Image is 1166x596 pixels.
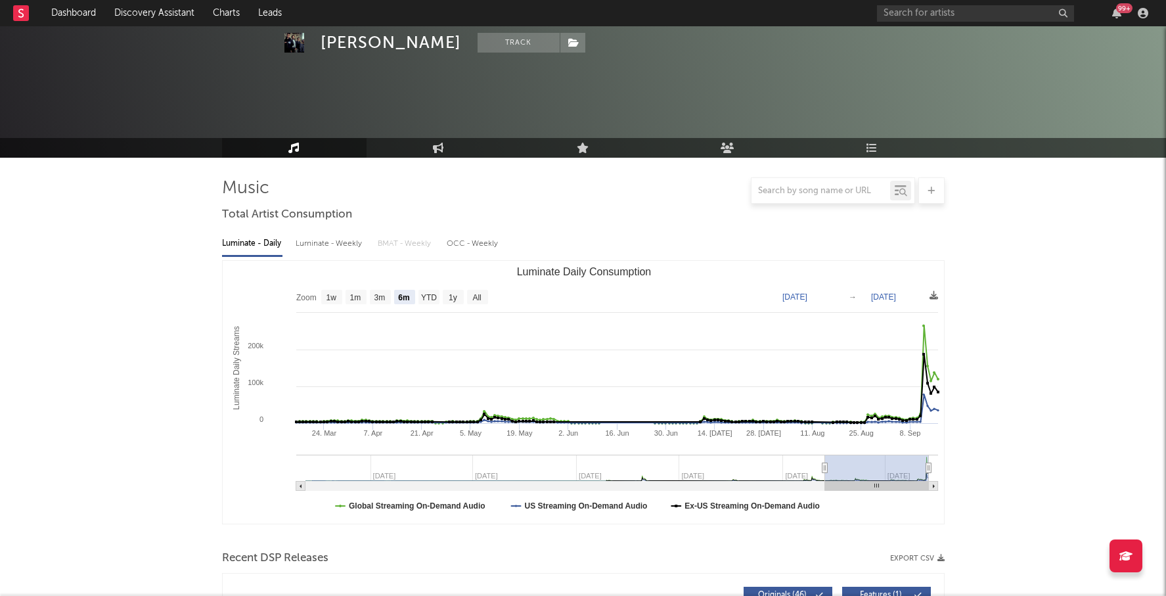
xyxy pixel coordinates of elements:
div: Luminate - Daily [222,233,282,255]
div: 99 + [1116,3,1132,13]
text: Luminate Daily Consumption [516,266,651,277]
text: 0 [259,415,263,423]
text: [DATE] [782,292,807,302]
div: Luminate - Weekly [296,233,365,255]
button: Track [478,33,560,53]
text: 25. Aug [849,429,873,437]
span: Total Artist Consumption [222,207,352,223]
text: 1w [326,293,336,302]
text: All [472,293,481,302]
text: 19. May [506,429,533,437]
text: Luminate Daily Streams [231,326,240,409]
text: 3m [374,293,385,302]
text: 30. Jun [654,429,677,437]
button: 99+ [1112,8,1121,18]
text: → [849,292,857,302]
div: [PERSON_NAME] [321,33,461,53]
text: 16. Jun [605,429,629,437]
text: Ex-US Streaming On-Demand Audio [684,501,820,511]
text: [DATE] [871,292,896,302]
text: 21. Apr [410,429,433,437]
text: 1y [449,293,457,302]
text: 24. Mar [311,429,336,437]
button: Export CSV [890,555,945,562]
text: 6m [398,293,409,302]
svg: Luminate Daily Consumption [223,261,945,524]
text: 7. Apr [363,429,382,437]
text: US Streaming On-Demand Audio [524,501,647,511]
text: 100k [248,378,263,386]
text: 200k [248,342,263,350]
input: Search for artists [877,5,1074,22]
text: 14. [DATE] [697,429,732,437]
text: 1m [349,293,361,302]
text: Global Streaming On-Demand Audio [349,501,485,511]
text: YTD [420,293,436,302]
input: Search by song name or URL [751,186,890,196]
div: OCC - Weekly [447,233,499,255]
text: 8. Sep [899,429,920,437]
text: 2. Jun [558,429,578,437]
text: 5. May [459,429,482,437]
text: 28. [DATE] [746,429,781,437]
text: 11. Aug [800,429,824,437]
span: Recent DSP Releases [222,551,328,566]
text: Zoom [296,293,317,302]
